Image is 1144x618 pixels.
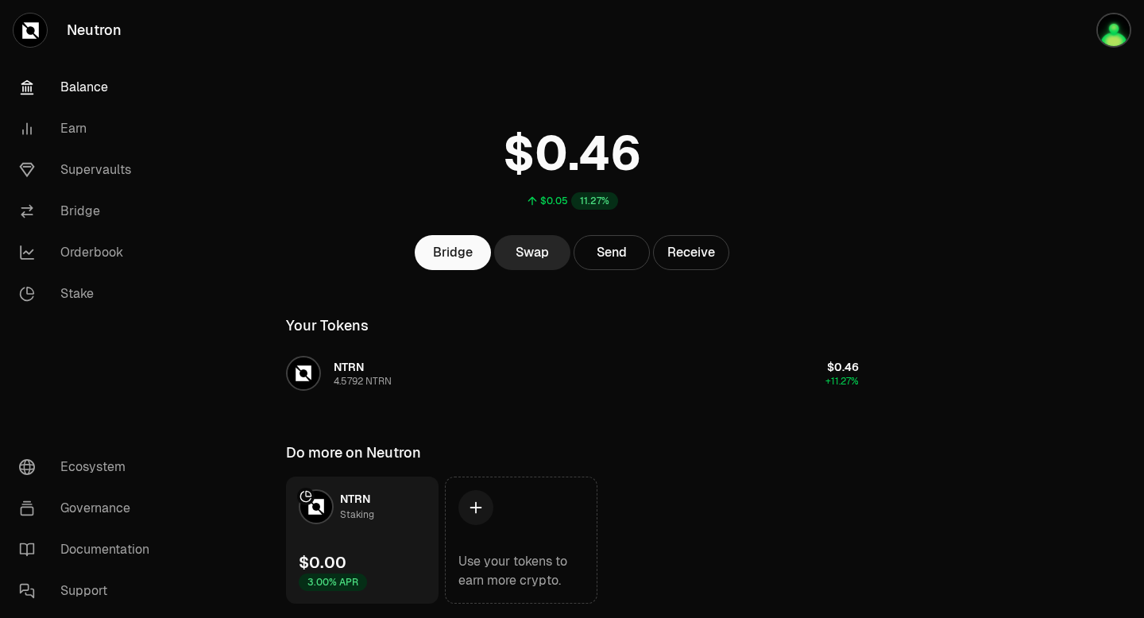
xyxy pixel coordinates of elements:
span: NTRN [340,492,370,506]
a: Balance [6,67,172,108]
div: Use your tokens to earn more crypto. [458,552,584,590]
div: 3.00% APR [299,574,367,591]
div: $0.05 [540,195,568,207]
button: Send [574,235,650,270]
button: Receive [653,235,729,270]
a: Earn [6,108,172,149]
div: Do more on Neutron [286,442,421,464]
div: $0.00 [299,551,346,574]
a: Orderbook [6,232,172,273]
span: NTRN [334,360,364,374]
img: NTRN Logo [288,357,319,389]
a: Ecosystem [6,446,172,488]
div: Your Tokens [286,315,369,337]
a: Use your tokens to earn more crypto. [445,477,597,604]
img: LEDGER DJAMEL [1096,13,1131,48]
span: $0.46 [827,360,859,374]
button: NTRN LogoNTRN4.5792 NTRN$0.46+11.27% [276,350,868,397]
a: Swap [494,235,570,270]
div: Staking [340,507,374,523]
div: 11.27% [571,192,618,210]
a: Bridge [6,191,172,232]
img: NTRN Logo [300,491,332,523]
span: +11.27% [825,375,859,388]
a: Documentation [6,529,172,570]
a: Support [6,570,172,612]
a: NTRN LogoNTRNStaking$0.003.00% APR [286,477,439,604]
div: 4.5792 NTRN [334,375,392,388]
a: Bridge [415,235,491,270]
a: Governance [6,488,172,529]
a: Stake [6,273,172,315]
a: Supervaults [6,149,172,191]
